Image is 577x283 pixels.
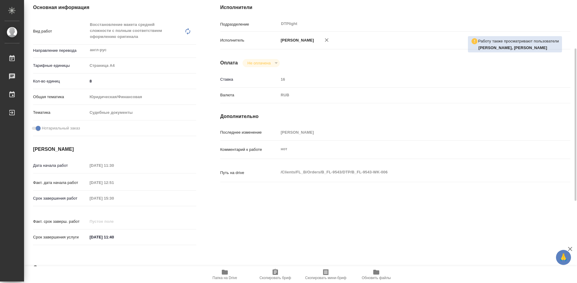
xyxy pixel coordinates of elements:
div: RUB [279,90,541,100]
input: Пустое поле [87,194,140,203]
h4: Оплата [220,59,238,67]
p: Тарифные единицы [33,63,87,69]
textarea: /Clients/FL_B/Orders/B_FL-9543/DTP/B_FL-9543-WK-006 [279,167,541,177]
p: Подразделение [220,21,279,27]
input: ✎ Введи что-нибудь [87,77,196,86]
p: Факт. дата начала работ [33,180,87,186]
div: Страница А4 [87,61,196,71]
input: Пустое поле [87,161,140,170]
h4: [PERSON_NAME] [33,146,196,153]
input: Пустое поле [87,217,140,226]
input: Пустое поле [87,178,140,187]
p: Архипова Екатерина, Заборова Александра [478,45,559,51]
b: [PERSON_NAME], [PERSON_NAME] [478,45,547,50]
p: Вид работ [33,28,87,34]
p: Последнее изменение [220,129,279,135]
p: Ставка [220,76,279,82]
p: Тематика [33,110,87,116]
p: Дата начала работ [33,163,87,169]
div: Юридическая/Финансовая [87,92,196,102]
p: Исполнитель [220,37,279,43]
div: Судебные документы [87,107,196,118]
span: 🙏 [558,251,569,264]
div: Не оплачена [243,59,279,67]
span: Нотариальный заказ [42,125,80,131]
p: Срок завершения работ [33,195,87,201]
p: Срок завершения услуги [33,234,87,240]
p: Направление перевода [33,48,87,54]
h4: Дополнительно [220,113,570,120]
p: Факт. срок заверш. работ [33,219,87,225]
p: Работу также просматривают пользователи [478,38,559,44]
span: Папка на Drive [212,276,237,280]
p: [PERSON_NAME] [279,37,314,43]
p: Кол-во единиц [33,78,87,84]
button: 🙏 [556,250,571,265]
h4: Исполнители [220,4,570,11]
button: Скопировать мини-бриф [301,266,351,283]
p: Путь на drive [220,170,279,176]
span: Скопировать бриф [259,276,291,280]
button: Не оплачена [246,61,272,66]
p: Общая тематика [33,94,87,100]
button: Скопировать бриф [250,266,301,283]
button: Папка на Drive [200,266,250,283]
button: Удалить исполнителя [320,33,333,47]
h2: Заказ [33,263,53,273]
p: Комментарий к работе [220,147,279,153]
p: Валюта [220,92,279,98]
span: Скопировать мини-бриф [305,276,346,280]
button: Обновить файлы [351,266,401,283]
input: Пустое поле [279,128,541,137]
input: ✎ Введи что-нибудь [87,233,140,241]
input: Пустое поле [279,75,541,84]
span: Обновить файлы [362,276,391,280]
textarea: нот [279,144,541,154]
h4: Основная информация [33,4,196,11]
